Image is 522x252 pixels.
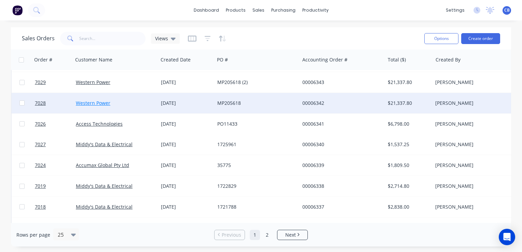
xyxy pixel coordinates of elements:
[302,121,378,127] div: 00006341
[217,162,293,169] div: 35775
[217,183,293,190] div: 1722829
[302,162,378,169] div: 00006339
[442,5,468,15] div: settings
[215,232,245,238] a: Previous page
[388,162,428,169] div: $1,809.50
[76,79,110,85] a: Western Power
[161,100,212,107] div: [DATE]
[277,232,307,238] a: Next page
[35,176,76,196] a: 7019
[302,100,378,107] div: 00006342
[222,232,241,238] span: Previous
[161,121,212,127] div: [DATE]
[435,79,511,86] div: [PERSON_NAME]
[285,232,296,238] span: Next
[435,183,511,190] div: [PERSON_NAME]
[76,183,133,189] a: Middy's Data & Electrical
[388,56,406,63] div: Total ($)
[76,162,129,168] a: Accumax Global Pty Ltd
[268,5,299,15] div: purchasing
[35,141,46,148] span: 7027
[76,141,133,148] a: Middy's Data & Electrical
[222,5,249,15] div: products
[388,100,428,107] div: $21,337.80
[249,5,268,15] div: sales
[161,141,212,148] div: [DATE]
[388,183,428,190] div: $2,714.80
[435,162,511,169] div: [PERSON_NAME]
[16,232,50,238] span: Rows per page
[35,79,46,86] span: 7029
[217,100,293,107] div: MP205618
[35,121,46,127] span: 7026
[161,162,212,169] div: [DATE]
[35,204,46,210] span: 7018
[435,141,511,148] div: [PERSON_NAME]
[79,32,146,45] input: Search...
[424,33,458,44] button: Options
[76,121,123,127] a: Access Technologies
[35,72,76,93] a: 7029
[217,141,293,148] div: 1725961
[76,204,133,210] a: Middy's Data & Electrical
[161,204,212,210] div: [DATE]
[302,79,378,86] div: 00006343
[161,183,212,190] div: [DATE]
[461,33,500,44] button: Create order
[190,5,222,15] a: dashboard
[436,56,461,63] div: Created By
[76,100,110,106] a: Western Power
[299,5,332,15] div: productivity
[12,5,23,15] img: Factory
[504,7,510,13] span: CB
[388,79,428,86] div: $21,337.80
[217,56,228,63] div: PO #
[262,230,272,240] a: Page 2
[35,100,46,107] span: 7028
[435,121,511,127] div: [PERSON_NAME]
[161,79,212,86] div: [DATE]
[35,155,76,176] a: 7024
[302,204,378,210] div: 00006337
[217,121,293,127] div: PO11433
[155,35,168,42] span: Views
[35,114,76,134] a: 7026
[34,56,52,63] div: Order #
[22,35,55,42] h1: Sales Orders
[211,230,311,240] ul: Pagination
[435,100,511,107] div: [PERSON_NAME]
[388,204,428,210] div: $2,838.00
[302,141,378,148] div: 00006340
[161,56,191,63] div: Created Date
[35,134,76,155] a: 7027
[435,204,511,210] div: [PERSON_NAME]
[35,162,46,169] span: 7024
[35,93,76,113] a: 7028
[388,121,428,127] div: $6,798.00
[35,218,76,238] a: 7020
[302,183,378,190] div: 00006338
[217,79,293,86] div: MP205618 (2)
[499,229,515,245] div: Open Intercom Messenger
[75,56,112,63] div: Customer Name
[388,141,428,148] div: $1,537.25
[250,230,260,240] a: Page 1 is your current page
[302,56,347,63] div: Accounting Order #
[217,204,293,210] div: 1721788
[35,197,76,217] a: 7018
[35,183,46,190] span: 7019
